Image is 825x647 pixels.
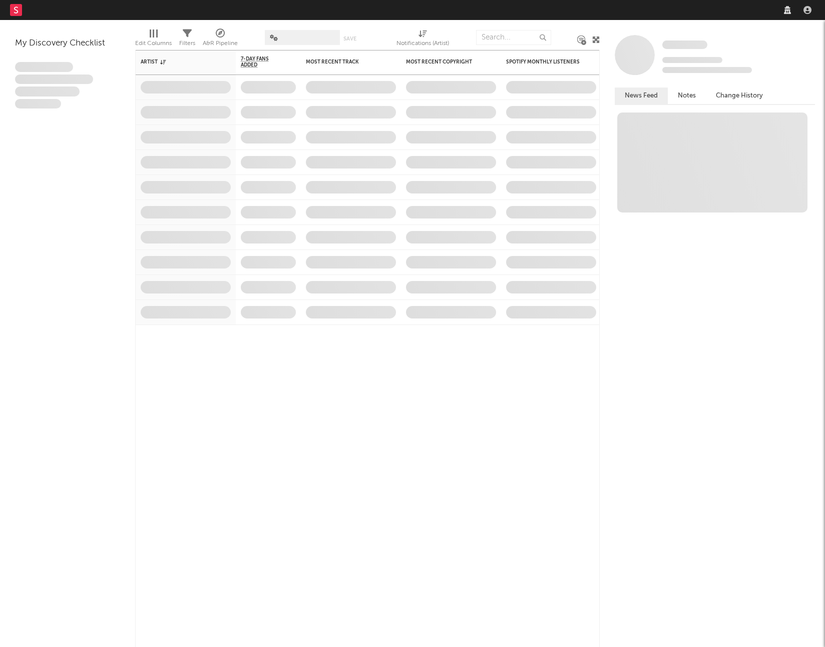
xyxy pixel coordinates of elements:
div: A&R Pipeline [203,37,238,49]
div: Artist [141,59,216,65]
div: Spotify Monthly Listeners [506,59,581,65]
span: 0 fans last week [662,67,752,73]
div: Edit Columns [135,37,172,49]
button: Change History [706,87,773,104]
div: Most Recent Track [306,59,381,65]
span: Some Artist [662,40,707,49]
div: Notifications (Artist) [396,25,449,54]
div: A&R Pipeline [203,25,238,54]
div: My Discovery Checklist [15,37,120,49]
div: Notifications (Artist) [396,37,449,49]
span: 7-Day Fans Added [241,56,281,68]
span: Praesent ac interdum [15,86,80,96]
a: Some Artist [662,40,707,50]
span: Aliquam viverra [15,99,61,109]
span: Integer aliquet in purus et [15,74,93,84]
div: Edit Columns [135,25,172,54]
div: Filters [179,37,195,49]
div: Filters [179,25,195,54]
input: Search... [476,30,551,45]
button: Save [343,36,356,41]
span: Tracking Since: [DATE] [662,57,722,63]
button: Notes [668,87,706,104]
div: Most Recent Copyright [406,59,481,65]
button: News Feed [615,87,668,104]
span: Lorem ipsum dolor [15,62,73,72]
